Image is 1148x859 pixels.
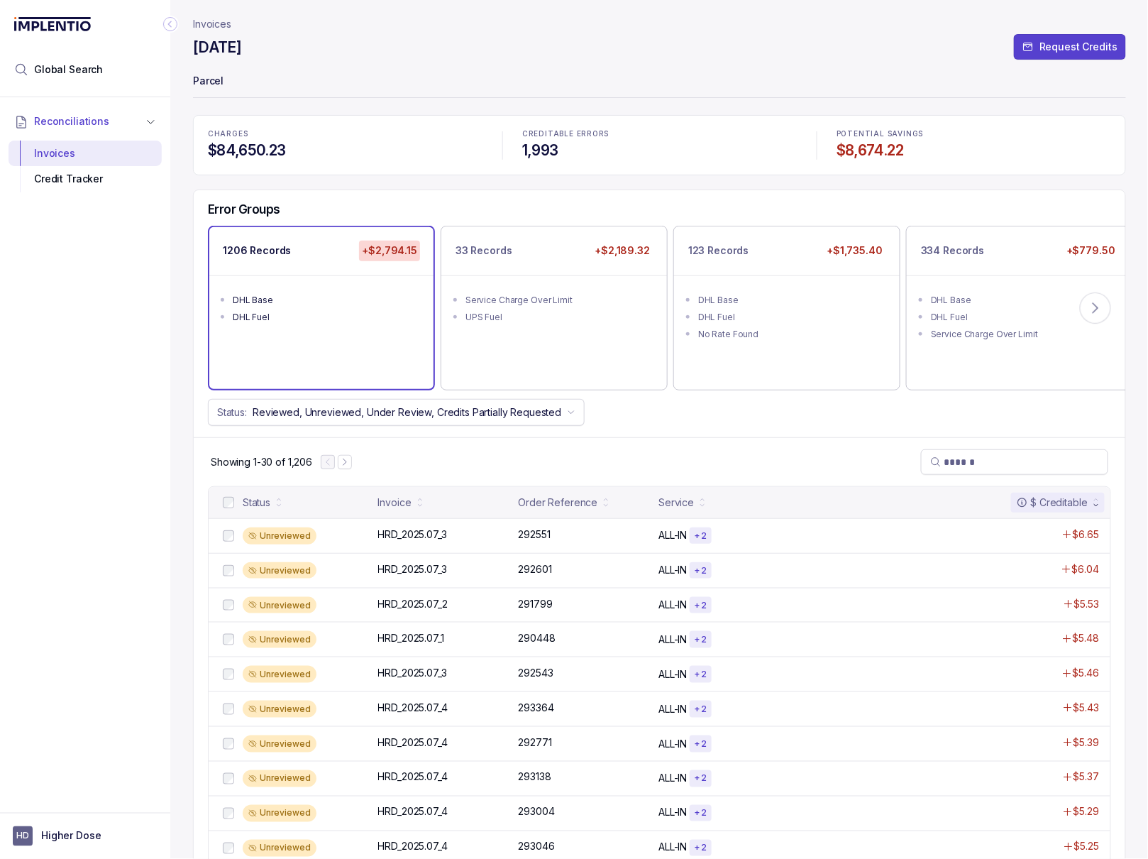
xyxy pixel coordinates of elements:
[193,17,231,31] nav: breadcrumb
[518,631,555,645] p: 290448
[931,293,1117,307] div: DHL Base
[698,327,884,341] div: No Rate Found
[233,293,419,307] div: DHL Base
[223,669,234,680] input: checkbox-checkbox
[34,62,103,77] span: Global Search
[193,68,1126,97] p: Parcel
[694,738,707,750] p: + 2
[20,141,150,166] div: Invoices
[378,562,447,576] p: HRD_2025.07_3
[694,669,707,680] p: + 2
[456,244,512,258] p: 33 Records
[378,840,448,854] p: HRD_2025.07_4
[223,600,234,611] input: checkbox-checkbox
[658,598,687,612] p: ALL-IN
[223,738,234,750] input: checkbox-checkbox
[208,141,482,160] h4: $84,650.23
[378,597,448,611] p: HRD_2025.07_2
[20,166,150,192] div: Credit Tracker
[698,310,884,324] div: DHL Fuel
[921,244,984,258] p: 334 Records
[223,808,234,819] input: checkbox-checkbox
[1073,631,1099,645] p: $5.48
[162,16,179,33] div: Collapse Icon
[378,701,448,715] p: HRD_2025.07_4
[518,666,553,680] p: 292543
[223,704,234,715] input: checkbox-checkbox
[837,130,1111,138] p: POTENTIAL SAVINGS
[378,666,447,680] p: HRD_2025.07_3
[522,141,797,160] h4: 1,993
[217,405,247,420] p: Status:
[34,114,109,128] span: Reconciliations
[518,496,597,510] div: Order Reference
[243,631,316,648] div: Unreviewed
[688,244,749,258] p: 123 Records
[193,38,241,58] h4: [DATE]
[1064,241,1118,261] p: +$779.50
[223,497,234,508] input: checkbox-checkbox
[378,805,448,819] p: HRD_2025.07_4
[658,563,687,577] p: ALL-IN
[378,770,448,784] p: HRD_2025.07_4
[13,826,158,846] button: User initialsHigher Dose
[208,399,585,426] button: Status:Reviewed, Unreviewed, Under Review, Credits Partially Requested
[223,530,234,542] input: checkbox-checkbox
[1074,597,1099,611] p: $5.53
[518,527,550,542] p: 292551
[694,600,707,611] p: + 2
[518,735,551,750] p: 292771
[694,704,707,715] p: + 2
[465,293,651,307] div: Service Charge Over Limit
[658,772,687,786] p: ALL-IN
[208,202,280,217] h5: Error Groups
[359,241,420,261] p: +$2,794.15
[1017,496,1088,510] div: $ Creditable
[1074,840,1099,854] p: $5.25
[694,565,707,576] p: + 2
[1072,562,1099,576] p: $6.04
[211,455,312,469] p: Showing 1-30 of 1,206
[253,405,561,420] p: Reviewed, Unreviewed, Under Review, Credits Partially Requested
[522,130,797,138] p: CREDITABLE ERRORS
[243,666,316,683] div: Unreviewed
[223,634,234,645] input: checkbox-checkbox
[518,701,553,715] p: 293364
[9,106,162,137] button: Reconciliations
[518,562,551,576] p: 292601
[694,634,707,645] p: + 2
[243,805,316,822] div: Unreviewed
[1073,666,1099,680] p: $5.46
[378,527,447,542] p: HRD_2025.07_3
[518,840,554,854] p: 293046
[223,773,234,784] input: checkbox-checkbox
[243,496,270,510] div: Status
[694,808,707,819] p: + 2
[243,527,316,545] div: Unreviewed
[378,496,412,510] div: Invoice
[824,241,885,261] p: +$1,735.40
[931,310,1117,324] div: DHL Fuel
[208,130,482,138] p: CHARGES
[1039,40,1117,54] p: Request Credits
[1073,527,1099,542] p: $6.65
[211,455,312,469] div: Remaining page entries
[9,138,162,195] div: Reconciliations
[223,565,234,576] input: checkbox-checkbox
[243,840,316,857] div: Unreviewed
[518,597,552,611] p: 291799
[378,735,448,750] p: HRD_2025.07_4
[658,667,687,682] p: ALL-IN
[378,631,444,645] p: HRD_2025.07_1
[193,17,231,31] a: Invoices
[592,241,653,261] p: +$2,189.32
[465,310,651,324] div: UPS Fuel
[243,701,316,718] div: Unreviewed
[13,826,33,846] span: User initials
[243,597,316,614] div: Unreviewed
[694,773,707,784] p: + 2
[233,310,419,324] div: DHL Fuel
[1074,770,1099,784] p: $5.37
[223,244,291,258] p: 1206 Records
